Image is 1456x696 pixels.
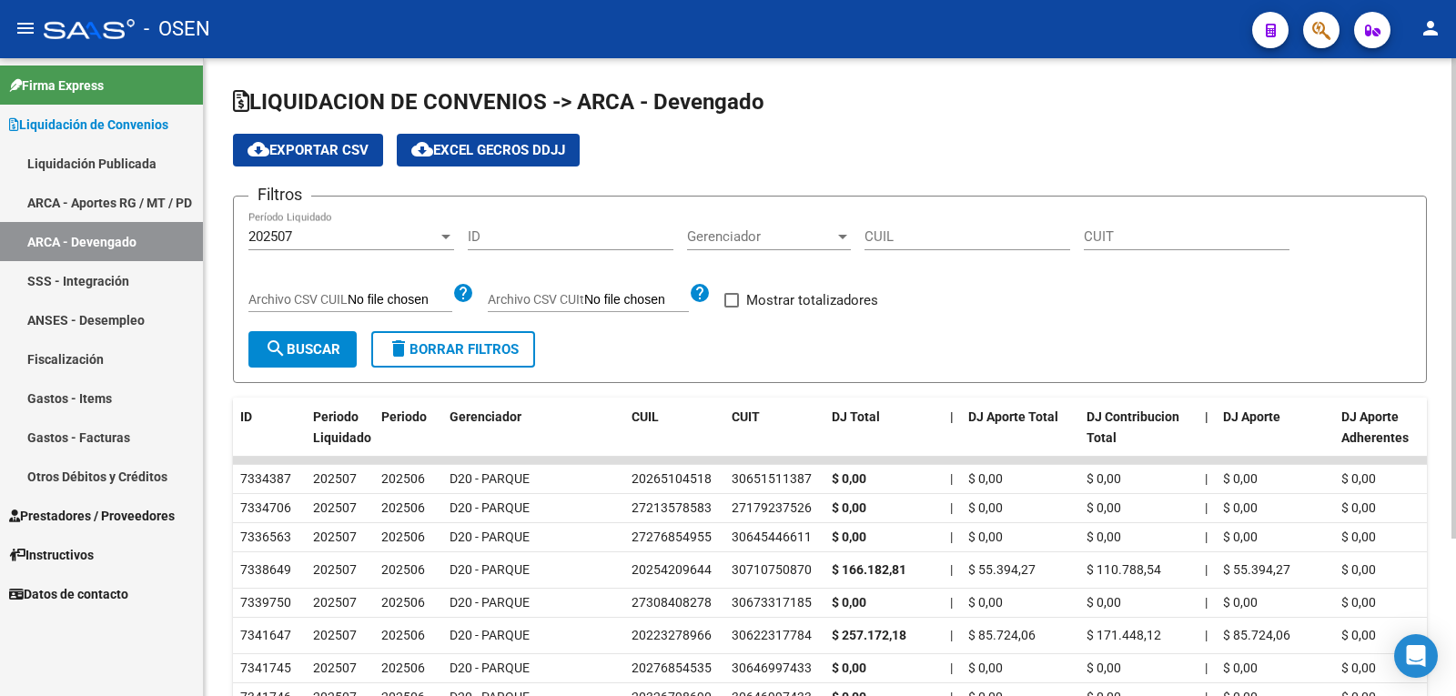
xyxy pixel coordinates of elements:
[632,658,712,679] div: 20276854535
[381,562,425,577] span: 202506
[732,658,812,679] div: 30646997433
[265,338,287,359] mat-icon: search
[240,500,291,515] span: 7334706
[632,592,712,613] div: 27308408278
[1087,628,1161,642] span: $ 171.448,12
[632,625,712,646] div: 20223278966
[632,560,712,580] div: 20254209644
[1223,595,1258,610] span: $ 0,00
[746,289,878,311] span: Mostrar totalizadores
[732,409,760,424] span: CUIT
[15,17,36,39] mat-icon: menu
[1087,500,1121,515] span: $ 0,00
[950,595,953,610] span: |
[1205,471,1208,486] span: |
[240,471,291,486] span: 7334387
[381,661,425,675] span: 202506
[240,661,291,675] span: 7341745
[732,498,812,519] div: 27179237526
[961,398,1079,478] datatable-header-cell: DJ Aporte Total
[248,142,369,158] span: Exportar CSV
[452,282,474,304] mat-icon: help
[689,282,711,304] mat-icon: help
[1205,562,1208,577] span: |
[832,471,866,486] strong: $ 0,00
[233,398,306,478] datatable-header-cell: ID
[832,628,906,642] strong: $ 257.172,18
[968,562,1036,577] span: $ 55.394,27
[832,500,866,515] strong: $ 0,00
[687,228,834,245] span: Gerenciador
[1341,530,1376,544] span: $ 0,00
[450,562,530,577] span: D20 - PARQUE
[1341,562,1376,577] span: $ 0,00
[1223,628,1290,642] span: $ 85.724,06
[313,471,357,486] span: 202507
[265,341,340,358] span: Buscar
[411,142,565,158] span: EXCEL GECROS DDJJ
[240,595,291,610] span: 7339750
[1087,661,1121,675] span: $ 0,00
[381,471,425,486] span: 202506
[450,628,530,642] span: D20 - PARQUE
[1341,409,1409,445] span: DJ Aporte Adherentes
[450,471,530,486] span: D20 - PARQUE
[388,338,409,359] mat-icon: delete
[832,562,906,577] strong: $ 166.182,81
[1198,398,1216,478] datatable-header-cell: |
[632,409,659,424] span: CUIL
[950,628,953,642] span: |
[240,530,291,544] span: 7336563
[632,498,712,519] div: 27213578583
[1341,661,1376,675] span: $ 0,00
[381,628,425,642] span: 202506
[1205,409,1208,424] span: |
[313,595,357,610] span: 202507
[411,138,433,160] mat-icon: cloud_download
[248,292,348,307] span: Archivo CSV CUIL
[1087,595,1121,610] span: $ 0,00
[248,182,311,207] h3: Filtros
[1223,409,1280,424] span: DJ Aporte
[397,134,580,166] button: EXCEL GECROS DDJJ
[1205,661,1208,675] span: |
[950,471,953,486] span: |
[1223,530,1258,544] span: $ 0,00
[450,530,530,544] span: D20 - PARQUE
[381,595,425,610] span: 202506
[450,500,530,515] span: D20 - PARQUE
[381,409,427,424] span: Periodo
[1087,530,1121,544] span: $ 0,00
[943,398,961,478] datatable-header-cell: |
[1223,471,1258,486] span: $ 0,00
[968,409,1058,424] span: DJ Aporte Total
[1223,500,1258,515] span: $ 0,00
[248,331,357,368] button: Buscar
[371,331,535,368] button: Borrar Filtros
[9,545,94,565] span: Instructivos
[1087,409,1179,445] span: DJ Contribucion Total
[950,530,953,544] span: |
[1420,17,1441,39] mat-icon: person
[732,560,812,580] div: 30710750870
[313,530,357,544] span: 202507
[348,292,452,308] input: Archivo CSV CUIL
[388,341,519,358] span: Borrar Filtros
[724,398,824,478] datatable-header-cell: CUIT
[1223,562,1290,577] span: $ 55.394,27
[240,409,252,424] span: ID
[313,500,357,515] span: 202507
[832,661,866,675] strong: $ 0,00
[968,661,1003,675] span: $ 0,00
[968,628,1036,642] span: $ 85.724,06
[632,527,712,548] div: 27276854955
[442,398,624,478] datatable-header-cell: Gerenciador
[732,592,812,613] div: 30673317185
[624,398,724,478] datatable-header-cell: CUIL
[9,584,128,604] span: Datos de contacto
[381,500,425,515] span: 202506
[381,530,425,544] span: 202506
[824,398,943,478] datatable-header-cell: DJ Total
[832,409,880,424] span: DJ Total
[450,661,530,675] span: D20 - PARQUE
